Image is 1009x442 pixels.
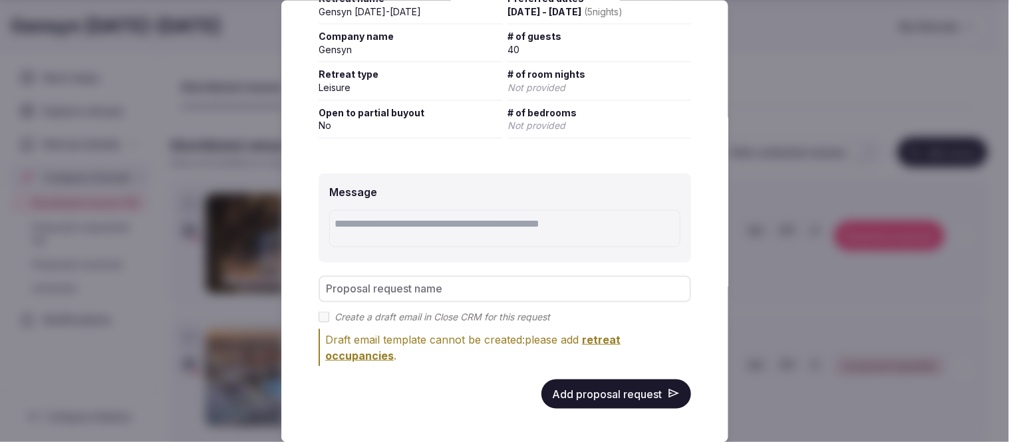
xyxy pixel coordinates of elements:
[541,379,691,408] button: Add proposal request
[507,43,691,56] div: 40
[329,185,377,198] label: Message
[319,29,502,43] span: Company name
[507,29,691,43] span: # of guests
[507,106,691,119] span: # of bedrooms
[507,67,691,80] span: # of room nights
[319,67,502,80] span: Retreat type
[319,106,502,119] span: Open to partial buyout
[319,43,502,56] div: Gensyn
[507,5,623,17] span: [DATE] - [DATE]
[319,118,502,132] div: No
[319,80,502,94] div: Leisure
[334,310,549,323] label: Create a draft email in Close CRM for this request
[507,119,565,130] span: Not provided
[507,81,565,92] span: Not provided
[584,5,623,17] span: ( 5 night s )
[319,5,502,18] div: Gensyn [DATE]-[DATE]
[325,331,691,363] div: Draft email template cannot be created: please add
[325,332,621,362] span: retreat occupancies
[325,332,621,362] span: .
